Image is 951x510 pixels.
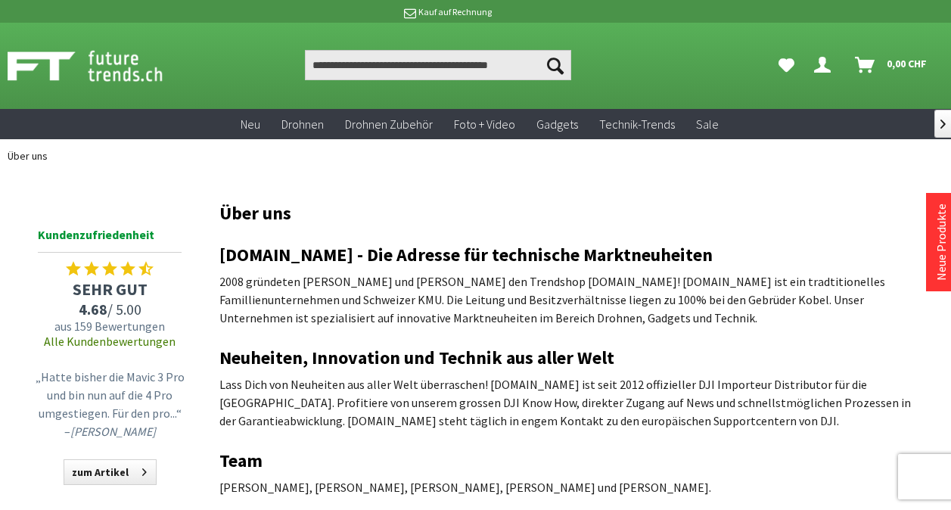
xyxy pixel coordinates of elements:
a: Sale [685,109,729,140]
span: Sale [696,117,719,132]
span: Drohnen Zubehör [345,117,433,132]
p: Lass Dich von Neuheiten aus aller Welt überraschen! [DOMAIN_NAME] ist seit 2012 offizieller DJI I... [219,375,928,430]
input: Produkt, Marke, Kategorie, EAN, Artikelnummer… [305,50,571,80]
span: 4.68 [79,300,107,319]
span: 0,00 CHF [887,51,927,76]
a: Meine Favoriten [771,50,802,80]
a: Foto + Video [443,109,526,140]
span: Gadgets [536,117,578,132]
a: Neue Produkte [934,204,949,281]
a: Drohnen Zubehör [334,109,443,140]
span: Neu [241,117,260,132]
h2: Team [219,451,928,471]
span: Über uns [8,149,48,163]
a: Gadgets [526,109,589,140]
a: zum Artikel [64,459,157,485]
img: Shop Futuretrends - zur Startseite wechseln [8,47,196,85]
a: Drohnen [271,109,334,140]
p: „Hatte bisher die Mavic 3 Pro und bin nun auf die 4 Pro umgestiegen. Für den pro...“ – [34,368,185,440]
a: Warenkorb [849,50,934,80]
h2: [DOMAIN_NAME] - Die Adresse für technische Marktneuheiten [219,245,928,265]
span: Foto + Video [454,117,515,132]
button: Suchen [539,50,571,80]
a: Alle Kundenbewertungen [44,334,176,349]
span: Technik-Trends [599,117,675,132]
span: Drohnen [281,117,324,132]
em: [PERSON_NAME] [70,424,156,439]
h1: Über uns [219,203,928,224]
h2: Neuheiten, Innovation und Technik aus aller Welt [219,348,928,368]
a: Technik-Trends [589,109,685,140]
a: Dein Konto [808,50,843,80]
a: Neu [230,109,271,140]
p: 2008 gründeten [PERSON_NAME] und [PERSON_NAME] den Trendshop [DOMAIN_NAME]! [DOMAIN_NAME] ist ein... [219,272,928,327]
span: SEHR GUT [30,278,189,300]
span: Kundenzufriedenheit [38,225,182,253]
span: / 5.00 [30,300,189,319]
span: aus 159 Bewertungen [30,319,189,334]
span:  [940,120,946,129]
p: [PERSON_NAME], [PERSON_NAME], [PERSON_NAME], [PERSON_NAME] und [PERSON_NAME]. [219,478,928,496]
